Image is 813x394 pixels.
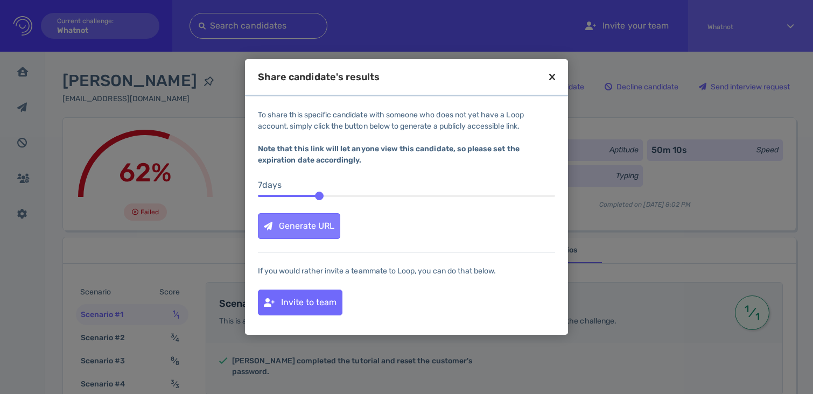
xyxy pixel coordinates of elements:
[258,179,555,192] div: 7 day s
[258,109,555,166] div: To share this specific candidate with someone who does not yet have a Loop account, simply click ...
[258,213,340,239] button: Generate URL
[258,265,555,277] div: If you would rather invite a teammate to Loop, you can do that below.
[258,290,342,315] button: Invite to team
[258,144,520,165] b: Note that this link will let anyone view this candidate, so please set the expiration date accord...
[258,214,340,238] div: Generate URL
[258,72,380,82] div: Share candidate's results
